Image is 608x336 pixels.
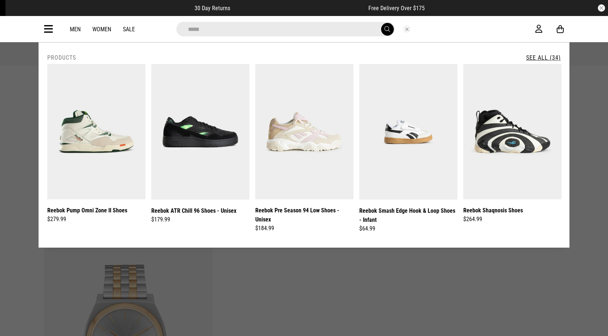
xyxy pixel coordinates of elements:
[92,26,111,33] a: Women
[151,64,249,200] img: Reebok Atr Chill 96 Shoes - Unisex in Black
[463,206,523,215] a: Reebok Shaqnosis Shoes
[6,3,28,25] button: Open LiveChat chat widget
[359,64,457,200] img: Reebok Smash Edge Hook & Loop Shoes - Infant in White
[47,206,127,215] a: Reebok Pump Omni Zone II Shoes
[70,26,81,33] a: Men
[123,26,135,33] a: Sale
[463,64,561,199] img: Reebok Shaqnosis Shoes in Black
[245,4,354,12] iframe: Customer reviews powered by Trustpilot
[403,25,411,33] button: Close search
[47,54,76,61] h2: Products
[255,206,353,224] a: Reebok Pre Season 94 Low Shoes - Unisex
[195,5,230,12] span: 30 Day Returns
[255,224,353,233] div: $184.99
[151,206,236,215] a: Reebok ATR Chill 96 Shoes - Unisex
[368,5,425,12] span: Free Delivery Over $175
[151,215,249,224] div: $179.99
[255,64,353,199] img: Reebok Pre Season 94 Low Shoes - Unisex in White
[359,224,457,233] div: $64.99
[47,215,145,224] div: $279.99
[47,64,145,199] img: Reebok Pump Omni Zone Ii Shoes in White
[463,215,561,224] div: $264.99
[526,54,561,61] a: See All (34)
[359,206,457,224] a: Reebok Smash Edge Hook & Loop Shoes - Infant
